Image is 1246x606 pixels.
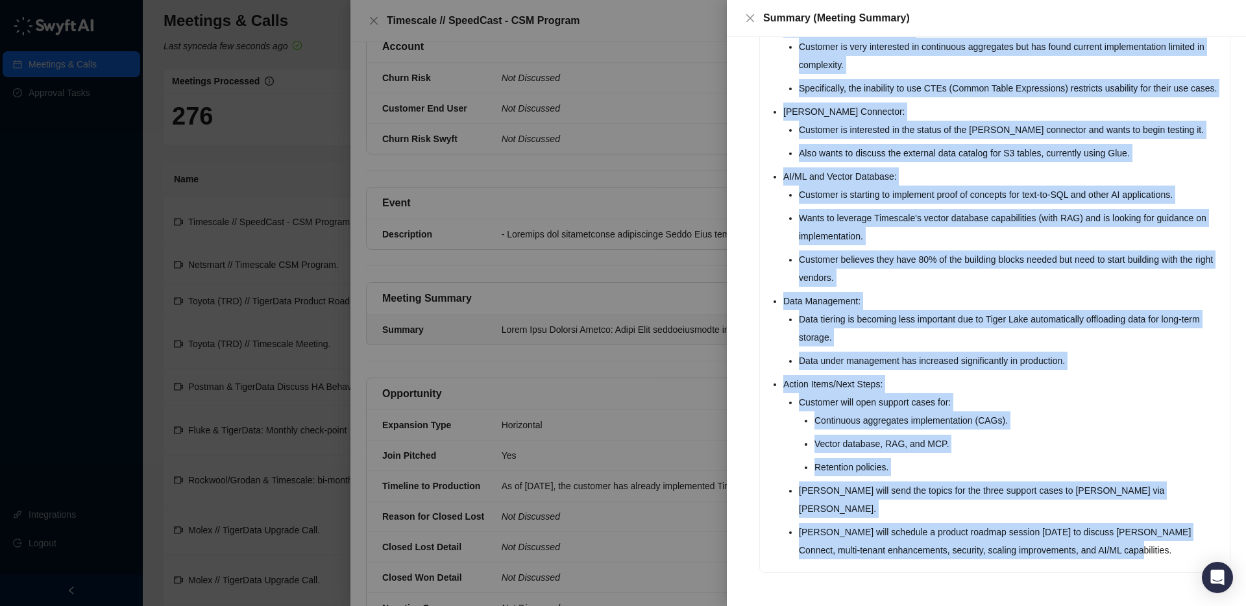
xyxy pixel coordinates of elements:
[814,435,1222,453] li: Vector database, RAG, and MCP.
[799,186,1222,204] li: Customer is starting to implement proof of concepts for text-to-SQL and other AI applications.
[799,121,1222,139] li: Customer is interested in the status of the [PERSON_NAME] connector and wants to begin testing it.
[763,10,1230,26] div: Summary (Meeting Summary)
[783,167,1222,287] li: AI/ML and Vector Database:
[814,458,1222,476] li: Retention policies.
[799,38,1222,74] li: Customer is very interested in continuous aggregates but has found current implementation limited...
[783,103,1222,162] li: [PERSON_NAME] Connector:
[799,79,1222,97] li: Specifically, the inability to use CTEs (Common Table Expressions) restricts usability for their ...
[799,352,1222,370] li: Data under management has increased significantly in production.
[783,19,1222,97] li: Continuous Aggregates (CAGs):
[745,13,755,23] span: close
[814,411,1222,430] li: Continuous aggregates implementation (CAGs).
[783,375,1222,559] li: Action Items/Next Steps:
[799,393,1222,476] li: Customer will open support cases for:
[799,250,1222,287] li: Customer believes they have 80% of the building blocks needed but need to start building with the...
[799,310,1222,346] li: Data tiering is becoming less important due to Tiger Lake automatically offloading data for long-...
[799,209,1222,245] li: Wants to leverage Timescale's vector database capabilities (with RAG) and is looking for guidance...
[742,10,758,26] button: Close
[783,292,1222,370] li: Data Management:
[799,523,1222,559] li: [PERSON_NAME] will schedule a product roadmap session [DATE] to discuss [PERSON_NAME] Connect, mu...
[799,144,1222,162] li: Also wants to discuss the external data catalog for S3 tables, currently using Glue.
[799,481,1222,518] li: [PERSON_NAME] will send the topics for the three support cases to [PERSON_NAME] via [PERSON_NAME].
[1202,562,1233,593] div: Open Intercom Messenger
